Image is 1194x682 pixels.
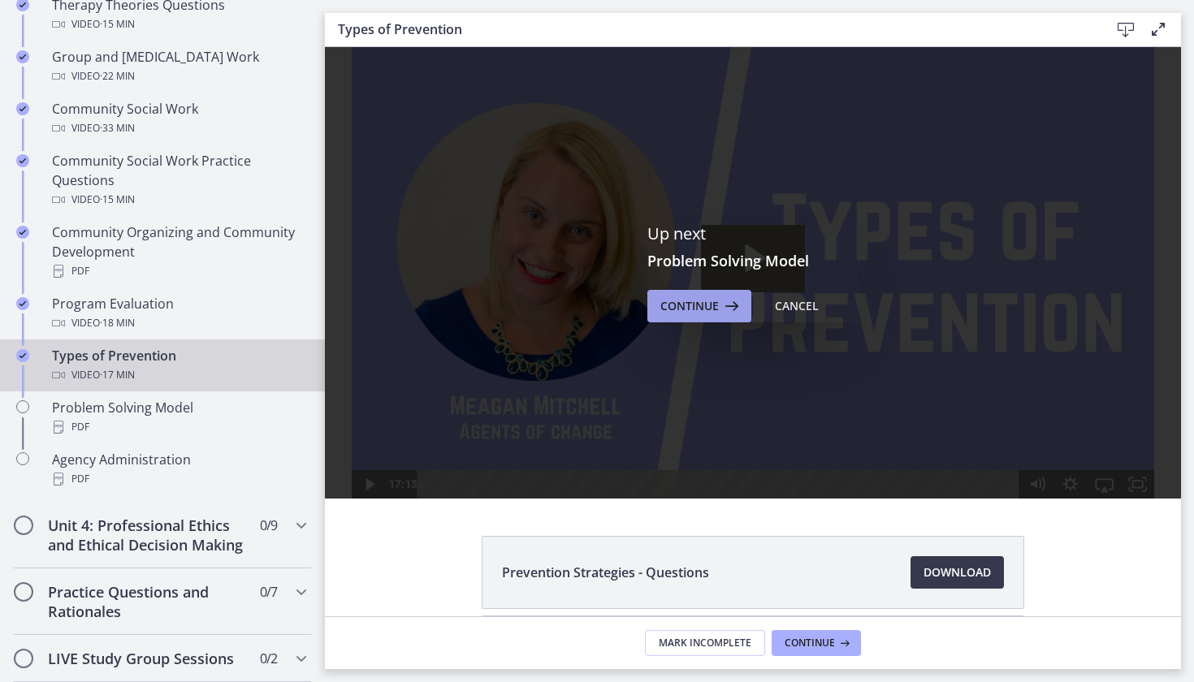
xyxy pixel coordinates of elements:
[660,296,719,316] span: Continue
[16,102,29,115] i: Completed
[911,556,1004,589] a: Download
[100,190,135,209] span: · 15 min
[647,290,751,322] button: Continue
[16,50,29,63] i: Completed
[729,423,763,451] button: Show settings menu
[338,19,1084,39] h3: Types of Prevention
[100,67,135,86] span: · 22 min
[27,423,60,451] button: Play Video
[52,67,305,86] div: Video
[52,47,305,86] div: Group and [MEDICAL_DATA] Work
[924,563,991,582] span: Download
[502,563,709,582] span: Prevention Strategies - Questions
[260,649,277,668] span: 0 / 2
[645,630,765,656] button: Mark Incomplete
[52,15,305,34] div: Video
[52,99,305,138] div: Community Social Work
[52,450,305,489] div: Agency Administration
[763,423,796,451] button: Airplay
[659,637,751,650] span: Mark Incomplete
[52,151,305,209] div: Community Social Work Practice Questions
[48,649,246,668] h2: LIVE Study Group Sessions
[260,582,277,602] span: 0 / 7
[100,119,135,138] span: · 33 min
[376,178,481,244] button: Play Video: cbe60hpt4o1cl02sih20.mp4
[16,226,29,239] i: Completed
[105,423,688,451] div: Playbar
[100,313,135,333] span: · 18 min
[52,346,305,385] div: Types of Prevention
[775,296,819,316] div: Cancel
[796,423,829,451] button: Fullscreen
[52,365,305,385] div: Video
[762,290,832,322] button: Cancel
[16,349,29,362] i: Completed
[52,119,305,138] div: Video
[100,365,135,385] span: · 17 min
[52,469,305,489] div: PDF
[52,222,305,281] div: Community Organizing and Community Development
[48,582,246,621] h2: Practice Questions and Rationales
[52,190,305,209] div: Video
[52,313,305,333] div: Video
[52,398,305,437] div: Problem Solving Model
[48,516,246,555] h2: Unit 4: Professional Ethics and Ethical Decision Making
[696,423,729,451] button: Mute
[52,261,305,281] div: PDF
[647,251,859,270] h3: Problem Solving Model
[16,297,29,310] i: Completed
[772,630,861,656] button: Continue
[100,15,135,34] span: · 15 min
[647,223,859,244] p: Up next
[785,637,835,650] span: Continue
[16,154,29,167] i: Completed
[52,417,305,437] div: PDF
[260,516,277,535] span: 0 / 9
[52,294,305,333] div: Program Evaluation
